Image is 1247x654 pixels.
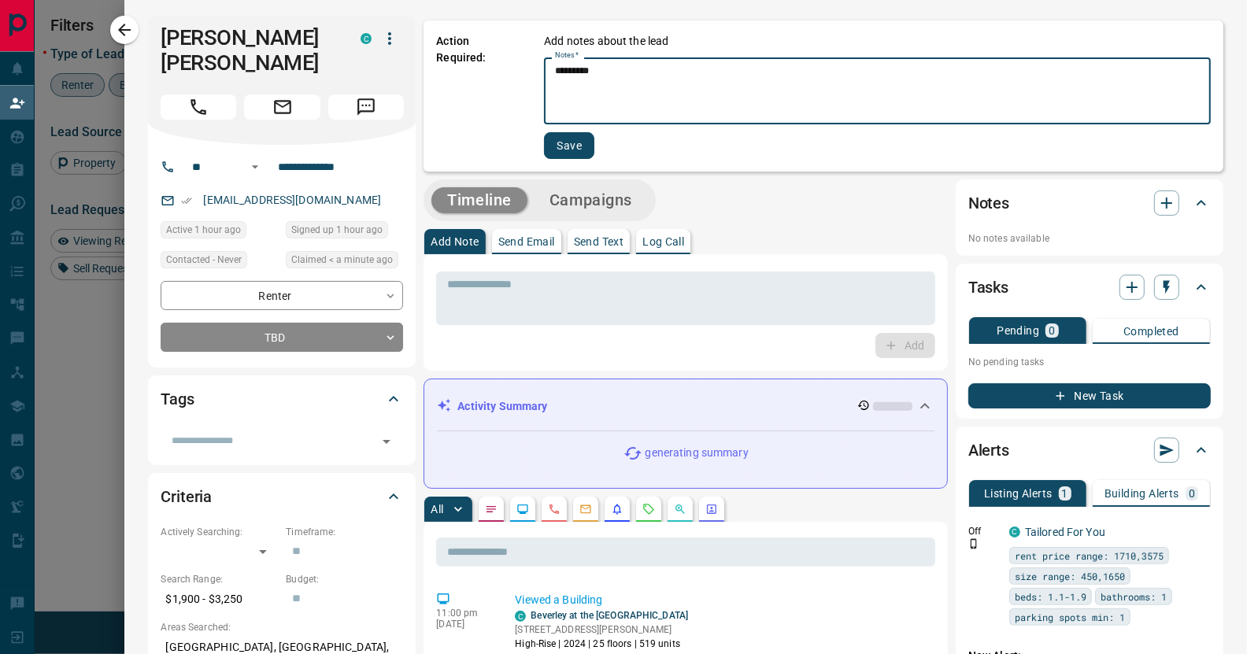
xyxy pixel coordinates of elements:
p: Building Alerts [1105,488,1179,499]
span: Message [328,94,404,120]
button: Save [544,132,594,159]
svg: Email Verified [181,195,192,206]
svg: Agent Actions [705,503,718,515]
p: Send Email [498,236,555,247]
button: Open [246,157,265,176]
p: Add notes about the lead [544,33,668,50]
svg: Requests [642,503,655,515]
span: Call [161,94,236,120]
span: Email [244,94,320,120]
p: Actively Searching: [161,525,278,539]
p: generating summary [646,445,749,461]
p: No notes available [968,231,1211,246]
div: Tasks [968,268,1211,306]
div: condos.ca [515,611,526,622]
div: condos.ca [361,33,372,44]
p: 0 [1049,325,1055,336]
label: Notes [555,50,579,61]
p: Viewed a Building [515,592,929,608]
svg: Lead Browsing Activity [516,503,529,515]
svg: Opportunities [674,503,686,515]
a: Tailored For You [1025,526,1105,538]
div: Fri Sep 12 2025 [161,221,278,243]
button: Campaigns [534,187,648,213]
h2: Criteria [161,484,212,509]
p: Budget: [286,572,403,586]
p: 0 [1189,488,1195,499]
p: Timeframe: [286,525,403,539]
span: Active 1 hour ago [166,222,241,238]
p: Add Note [431,236,479,247]
span: rent price range: 1710,3575 [1015,548,1164,563]
p: [STREET_ADDRESS][PERSON_NAME] [515,623,688,637]
p: All [431,504,443,515]
p: [DATE] [436,619,491,630]
svg: Notes [485,503,498,515]
div: Notes [968,184,1211,222]
span: Claimed < a minute ago [291,252,393,268]
button: New Task [968,383,1211,408]
div: Tags [161,380,403,418]
p: 1 [1062,488,1068,499]
p: Areas Searched: [161,620,403,634]
span: size range: 450,1650 [1015,568,1125,584]
p: Action Required: [436,33,520,159]
span: bathrooms: 1 [1101,589,1167,604]
p: Off [968,524,1000,538]
div: TBD [161,323,403,352]
a: Beverley at the [GEOGRAPHIC_DATA] [531,610,688,621]
svg: Push Notification Only [968,538,979,549]
h2: Tags [161,386,194,412]
p: High-Rise | 2024 | 25 floors | 519 units [515,637,688,651]
div: Fri Sep 12 2025 [286,221,403,243]
button: Timeline [431,187,527,213]
button: Open [376,430,398,453]
div: Criteria [161,478,403,515]
span: parking spots min: 1 [1015,609,1125,625]
svg: Listing Alerts [611,503,623,515]
h2: Notes [968,190,1009,216]
p: Pending [997,325,1039,336]
h2: Tasks [968,275,1008,300]
div: Activity Summary [437,392,934,421]
h2: Alerts [968,438,1009,463]
p: Send Text [574,236,624,247]
p: Search Range: [161,572,278,586]
a: [EMAIL_ADDRESS][DOMAIN_NAME] [203,194,381,206]
span: beds: 1.1-1.9 [1015,589,1086,604]
p: Completed [1123,326,1179,337]
div: Alerts [968,431,1211,469]
svg: Calls [548,503,561,515]
div: condos.ca [1009,527,1020,538]
p: Log Call [642,236,684,247]
span: Signed up 1 hour ago [291,222,383,238]
p: No pending tasks [968,350,1211,374]
p: $1,900 - $3,250 [161,586,278,612]
p: Activity Summary [457,398,547,415]
div: Sat Sep 13 2025 [286,251,403,273]
svg: Emails [579,503,592,515]
h1: [PERSON_NAME] [PERSON_NAME] [161,25,337,76]
p: 11:00 pm [436,608,491,619]
div: Renter [161,281,403,310]
p: Listing Alerts [984,488,1053,499]
span: Contacted - Never [166,252,242,268]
